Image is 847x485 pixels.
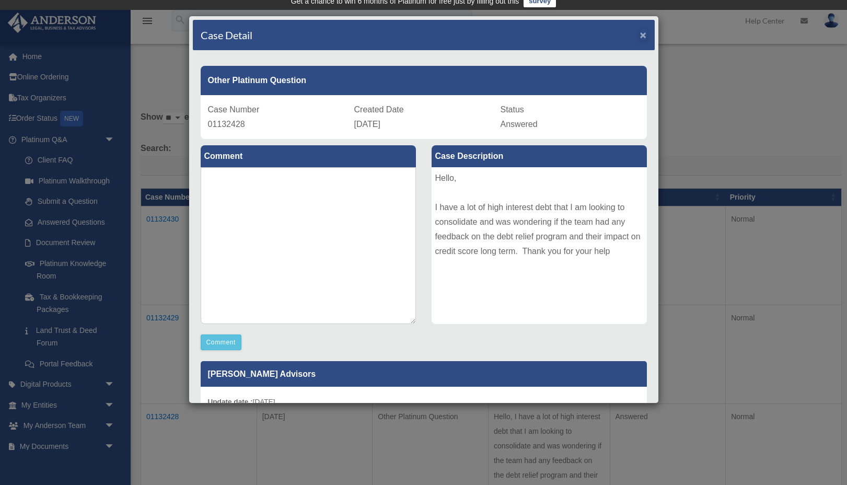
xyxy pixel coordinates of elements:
span: [DATE] [354,120,380,129]
span: Answered [501,120,538,129]
label: Case Description [432,145,647,167]
b: Update date : [208,398,253,406]
button: Close [640,29,647,40]
label: Comment [201,145,416,167]
div: Other Platinum Question [201,66,647,95]
span: × [640,29,647,41]
p: [PERSON_NAME] Advisors [201,361,647,387]
span: Status [501,105,524,114]
button: Comment [201,334,242,350]
div: Hello, I have a lot of high interest debt that I am looking to consolidate and was wondering if t... [432,167,647,324]
span: 01132428 [208,120,245,129]
span: Created Date [354,105,404,114]
span: Case Number [208,105,260,114]
h4: Case Detail [201,28,252,42]
small: [DATE] [208,398,275,406]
